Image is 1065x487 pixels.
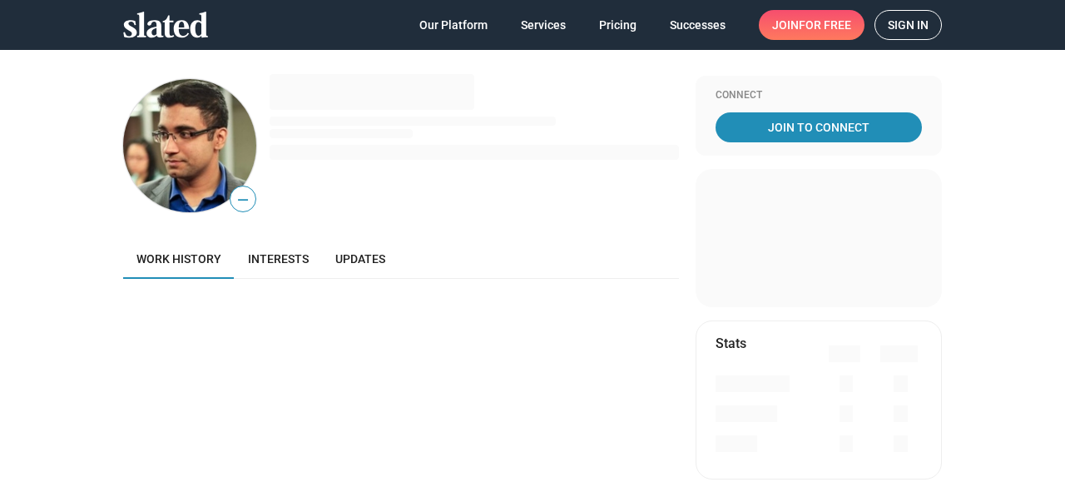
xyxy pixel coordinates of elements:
a: Our Platform [406,10,501,40]
span: — [230,189,255,211]
mat-card-title: Stats [716,335,746,352]
span: Join [772,10,851,40]
span: Successes [670,10,726,40]
a: Successes [656,10,739,40]
a: Join To Connect [716,112,922,142]
a: Interests [235,239,322,279]
span: Services [521,10,566,40]
span: Sign in [888,11,929,39]
a: Updates [322,239,399,279]
span: Pricing [599,10,637,40]
a: Services [508,10,579,40]
span: for free [799,10,851,40]
a: Joinfor free [759,10,864,40]
span: Updates [335,252,385,266]
a: Pricing [586,10,650,40]
a: Work history [123,239,235,279]
span: Our Platform [419,10,488,40]
div: Connect [716,89,922,102]
span: Interests [248,252,309,266]
span: Work history [136,252,221,266]
a: Sign in [874,10,942,40]
span: Join To Connect [719,112,919,142]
